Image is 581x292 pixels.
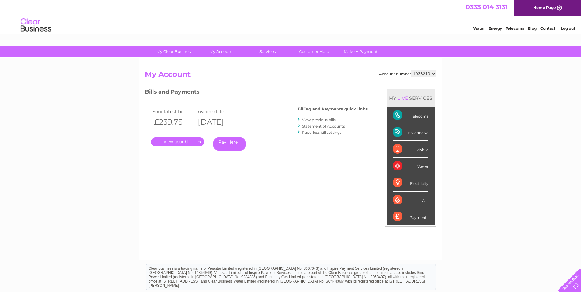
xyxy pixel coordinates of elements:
[393,208,428,225] div: Payments
[289,46,339,57] a: Customer Help
[302,124,345,129] a: Statement of Accounts
[528,26,537,31] a: Blog
[540,26,555,31] a: Contact
[149,46,200,57] a: My Clear Business
[473,26,485,31] a: Water
[506,26,524,31] a: Telecoms
[145,88,368,98] h3: Bills and Payments
[151,107,195,116] td: Your latest bill
[335,46,386,57] a: Make A Payment
[20,16,51,35] img: logo.png
[393,124,428,141] div: Broadband
[242,46,293,57] a: Services
[302,118,336,122] a: View previous bills
[561,26,575,31] a: Log out
[151,116,195,128] th: £239.75
[393,141,428,158] div: Mobile
[196,46,246,57] a: My Account
[195,116,239,128] th: [DATE]
[151,137,204,146] a: .
[393,158,428,174] div: Water
[489,26,502,31] a: Energy
[146,3,436,30] div: Clear Business is a trading name of Verastar Limited (registered in [GEOGRAPHIC_DATA] No. 3667643...
[195,107,239,116] td: Invoice date
[393,174,428,191] div: Electricity
[393,107,428,124] div: Telecoms
[379,70,436,77] div: Account number
[466,3,508,11] a: 0333 014 3131
[387,89,435,107] div: MY SERVICES
[393,192,428,208] div: Gas
[298,107,368,111] h4: Billing and Payments quick links
[145,70,436,82] h2: My Account
[396,95,409,101] div: LIVE
[302,130,341,135] a: Paperless bill settings
[213,137,246,151] a: Pay Here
